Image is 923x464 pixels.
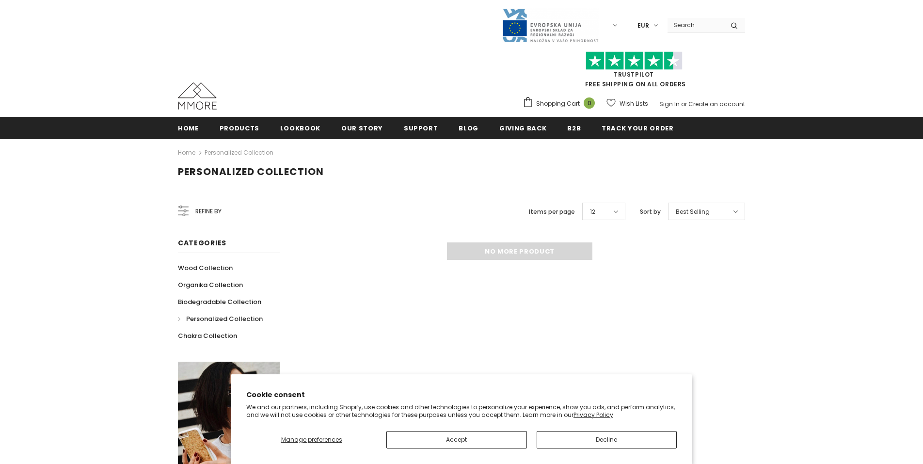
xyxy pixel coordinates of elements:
[688,100,745,108] a: Create an account
[178,263,233,272] span: Wood Collection
[523,56,745,88] span: FREE SHIPPING ON ALL ORDERS
[220,124,259,133] span: Products
[178,147,195,159] a: Home
[681,100,687,108] span: or
[602,124,673,133] span: Track your order
[341,117,383,139] a: Our Story
[186,314,263,323] span: Personalized Collection
[246,390,677,400] h2: Cookie consent
[178,259,233,276] a: Wood Collection
[567,124,581,133] span: B2B
[178,310,263,327] a: Personalized Collection
[637,21,649,31] span: EUR
[676,207,710,217] span: Best Selling
[280,124,320,133] span: Lookbook
[640,207,661,217] label: Sort by
[590,207,595,217] span: 12
[178,297,261,306] span: Biodegradable Collection
[459,124,478,133] span: Blog
[178,327,237,344] a: Chakra Collection
[536,99,580,109] span: Shopping Cart
[281,435,342,444] span: Manage preferences
[341,124,383,133] span: Our Story
[178,293,261,310] a: Biodegradable Collection
[499,117,546,139] a: Giving back
[529,207,575,217] label: Items per page
[246,431,377,448] button: Manage preferences
[537,431,677,448] button: Decline
[178,280,243,289] span: Organika Collection
[205,148,273,157] a: Personalized Collection
[178,82,217,110] img: MMORE Cases
[499,124,546,133] span: Giving back
[606,95,648,112] a: Wish Lists
[502,21,599,29] a: Javni Razpis
[404,117,438,139] a: support
[567,117,581,139] a: B2B
[668,18,723,32] input: Search Site
[586,51,683,70] img: Trust Pilot Stars
[178,238,226,248] span: Categories
[195,206,222,217] span: Refine by
[220,117,259,139] a: Products
[523,96,600,111] a: Shopping Cart 0
[573,411,613,419] a: Privacy Policy
[280,117,320,139] a: Lookbook
[614,70,654,79] a: Trustpilot
[602,117,673,139] a: Track your order
[386,431,527,448] button: Accept
[584,97,595,109] span: 0
[659,100,680,108] a: Sign In
[459,117,478,139] a: Blog
[178,331,237,340] span: Chakra Collection
[246,403,677,418] p: We and our partners, including Shopify, use cookies and other technologies to personalize your ex...
[502,8,599,43] img: Javni Razpis
[620,99,648,109] span: Wish Lists
[404,124,438,133] span: support
[178,124,199,133] span: Home
[178,276,243,293] a: Organika Collection
[178,165,324,178] span: Personalized Collection
[178,117,199,139] a: Home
